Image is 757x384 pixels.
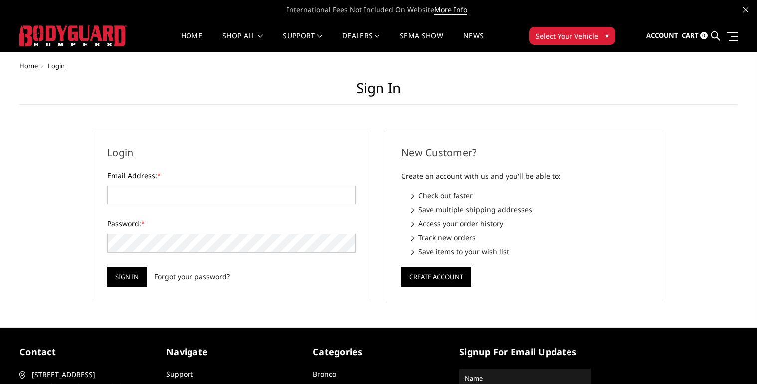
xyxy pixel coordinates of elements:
h5: Navigate [166,345,298,359]
span: Login [48,61,65,70]
a: Support [166,369,193,379]
a: Dealers [342,32,380,52]
span: Select Your Vehicle [536,31,598,41]
h5: contact [19,345,151,359]
a: SEMA Show [400,32,443,52]
li: Check out faster [411,191,650,201]
a: Bronco [313,369,336,379]
button: Select Your Vehicle [529,27,615,45]
li: Track new orders [411,232,650,243]
li: Save multiple shipping addresses [411,204,650,215]
a: News [463,32,484,52]
a: More Info [434,5,467,15]
span: Cart [682,31,699,40]
a: shop all [222,32,263,52]
a: Home [181,32,202,52]
h2: New Customer? [401,145,650,160]
a: Home [19,61,38,70]
button: Create Account [401,267,471,287]
a: Create Account [401,271,471,280]
label: Email Address: [107,170,356,181]
li: Access your order history [411,218,650,229]
input: Sign in [107,267,147,287]
a: Cart 0 [682,22,708,49]
a: Forgot your password? [154,271,230,282]
p: Create an account with us and you'll be able to: [401,170,650,182]
h5: signup for email updates [459,345,591,359]
span: 0 [700,32,708,39]
h1: Sign in [19,80,738,105]
span: Account [646,31,678,40]
label: Password: [107,218,356,229]
a: Account [646,22,678,49]
span: ▾ [605,30,609,41]
img: BODYGUARD BUMPERS [19,25,127,46]
li: Save items to your wish list [411,246,650,257]
h5: Categories [313,345,444,359]
h2: Login [107,145,356,160]
a: Support [283,32,322,52]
